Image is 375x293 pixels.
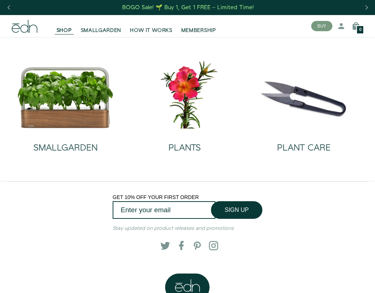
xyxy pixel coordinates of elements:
[250,129,357,159] a: PLANT CARE
[122,4,254,11] div: BOGO Sale! 🌱 Buy 1, Get 1 FREE – Limited Time!
[113,194,199,200] span: GET 10% OFF YOUR FIRST ORDER
[318,271,368,289] iframe: Opens a widget where you can find more information
[17,129,114,159] a: SMALLGARDEN
[52,18,76,34] a: SHOP
[311,21,332,31] button: BUY
[168,143,201,153] h2: PLANTS
[177,18,221,34] a: MEMBERSHIP
[277,143,331,153] h2: PLANT CARE
[33,143,98,153] h2: SMALLGARDEN
[76,18,126,34] a: SMALLGARDEN
[113,225,234,232] em: Stay updated on product releases and promotions
[57,27,72,34] span: SHOP
[131,129,239,159] a: PLANTS
[359,28,361,32] span: 0
[122,2,255,13] a: BOGO Sale! 🌱 Buy 1, Get 1 FREE – Limited Time!
[113,201,215,218] input: Enter your email
[211,201,262,219] button: SIGN UP
[125,18,176,34] a: HOW IT WORKS
[130,27,172,34] span: HOW IT WORKS
[181,27,216,34] span: MEMBERSHIP
[81,27,121,34] span: SMALLGARDEN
